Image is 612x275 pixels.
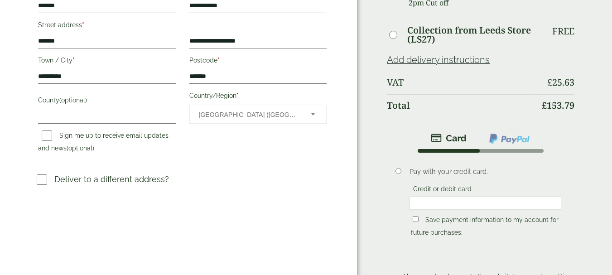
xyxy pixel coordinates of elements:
span: £ [547,76,552,88]
input: Sign me up to receive email updates and news(optional) [42,130,52,141]
label: Credit or debit card [410,185,475,195]
label: Country/Region [189,89,327,105]
abbr: required [217,57,220,64]
span: United Kingdom (UK) [199,105,299,124]
label: Collection from Leeds Store (LS27) [407,26,535,44]
th: VAT [387,72,535,93]
label: Town / City [38,54,176,69]
p: Free [552,26,574,37]
label: Sign me up to receive email updates and news [38,132,169,154]
p: Deliver to a different address? [54,173,169,185]
a: Add delivery instructions [387,54,490,65]
iframe: Secure card payment input frame [412,199,559,207]
p: Pay with your credit card. [410,167,561,177]
span: (optional) [67,145,94,152]
abbr: required [72,57,75,64]
th: Total [387,94,535,116]
bdi: 153.79 [542,99,574,111]
abbr: required [82,21,84,29]
label: Postcode [189,54,327,69]
bdi: 25.63 [547,76,574,88]
label: Street address [38,19,176,34]
img: stripe.png [431,133,467,144]
span: Country/Region [189,105,327,124]
label: Save payment information to my account for future purchases. [411,216,559,239]
span: £ [542,99,547,111]
abbr: required [236,92,239,99]
span: (optional) [59,96,87,104]
label: County [38,94,176,109]
img: ppcp-gateway.png [488,133,530,145]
